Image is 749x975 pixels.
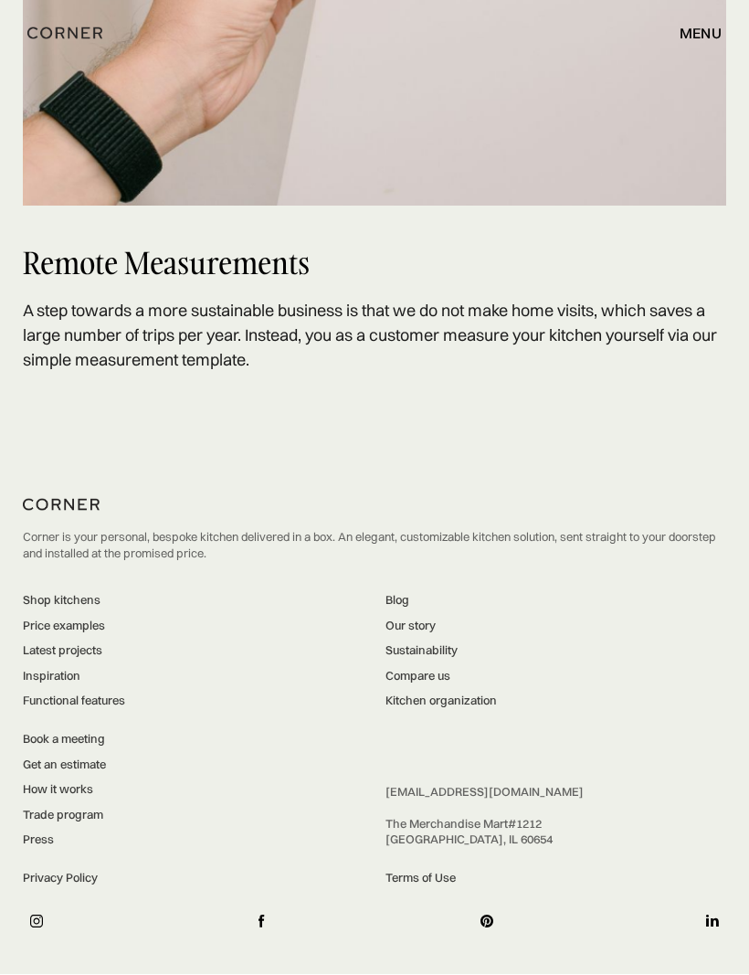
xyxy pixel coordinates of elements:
a: Get an estimate [23,758,106,774]
a: [EMAIL_ADDRESS][DOMAIN_NAME] [385,785,584,800]
a: Trade program [23,808,106,824]
p: A step towards a more sustainable business is that we do not make home visits, which saves a larg... [23,299,726,373]
a: home [27,22,174,46]
a: Functional features [23,694,125,710]
a: Kitchen organization [385,694,497,710]
a: Compare us [385,669,497,685]
div: menu [661,18,722,49]
div: ‍ The Merchandise Mart #1212 ‍ [GEOGRAPHIC_DATA], IL 60654 [385,785,584,849]
a: Sustainability [385,643,497,660]
div: menu [680,26,722,41]
a: How it works [23,782,106,799]
p: Corner is your personal, bespoke kitchen delivered in a box. An elegant, customizable kitchen sol... [23,530,726,562]
a: Shop kitchens [23,593,125,609]
a: Price examples [23,619,125,635]
a: Terms of Use [385,871,726,887]
a: Press [23,832,106,849]
h2: Remote measurements [23,247,310,280]
a: Our story [385,619,497,635]
a: Blog [385,593,497,609]
a: Inspiration [23,669,125,685]
a: Latest projects [23,643,125,660]
a: Book a meeting [23,732,106,748]
a: Privacy Policy [23,871,364,887]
